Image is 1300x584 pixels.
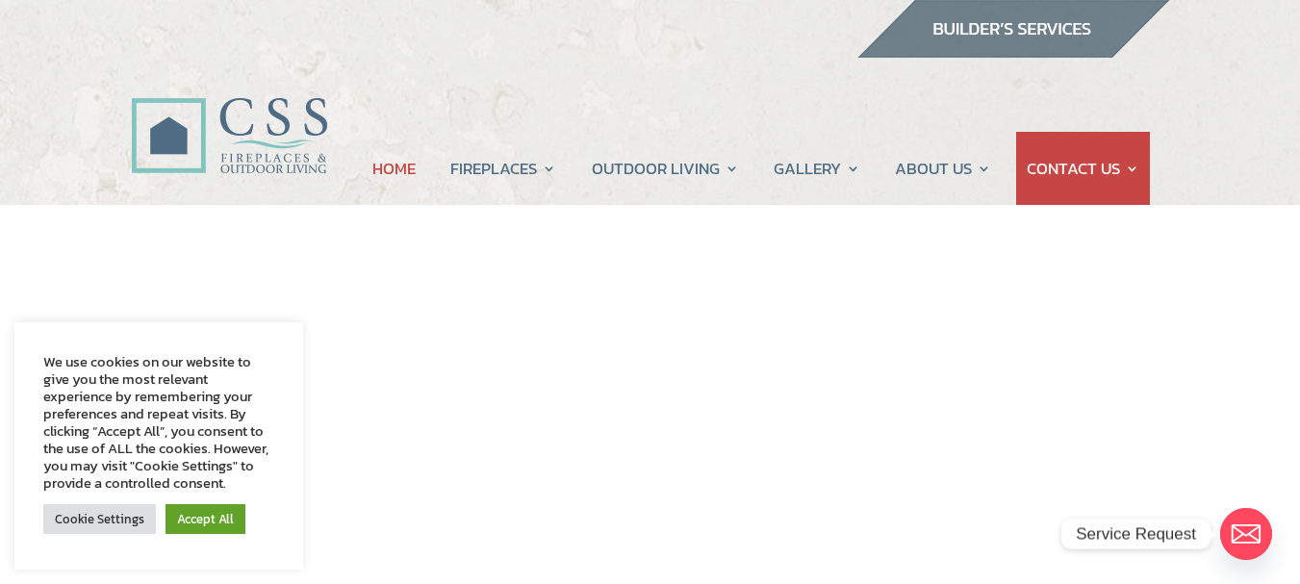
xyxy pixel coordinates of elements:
a: FIREPLACES [450,132,556,205]
a: OUTDOOR LIVING [592,132,739,205]
a: Accept All [166,504,245,534]
a: Cookie Settings [43,504,156,534]
a: builder services construction supply [856,39,1170,64]
a: CONTACT US [1027,132,1139,205]
a: GALLERY [774,132,860,205]
a: Email [1220,508,1272,560]
a: ABOUT US [895,132,991,205]
a: HOME [372,132,416,205]
img: CSS Fireplaces & Outdoor Living (Formerly Construction Solutions & Supply)- Jacksonville Ormond B... [131,44,327,184]
div: We use cookies on our website to give you the most relevant experience by remembering your prefer... [43,353,274,492]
